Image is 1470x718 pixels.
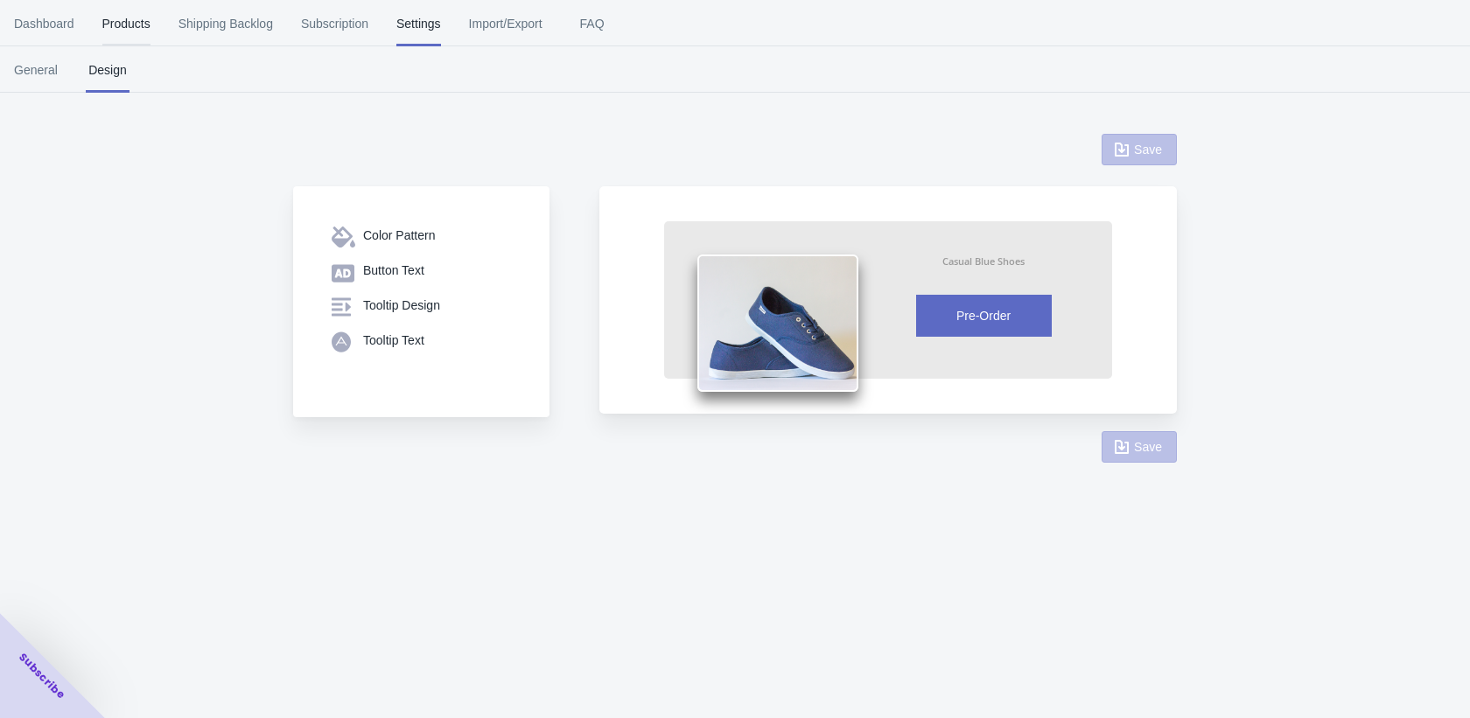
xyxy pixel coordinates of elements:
span: Shipping Backlog [178,1,273,46]
span: Dashboard [14,1,74,46]
button: Color Pattern [318,218,525,253]
span: Design [86,47,129,93]
div: Color Pattern [363,227,511,244]
button: Pre-Order [916,295,1052,337]
span: Subscribe [16,650,68,702]
div: Casual Blue Shoes [942,254,1025,268]
span: Settings [396,1,441,46]
span: Products [102,1,150,46]
div: Tooltip Text [363,331,511,349]
button: Button Text [318,253,525,288]
div: Button Text [363,261,511,279]
span: Import/Export [469,1,542,46]
button: Tooltip Design [318,288,525,323]
img: shoes.png [697,254,858,392]
span: Subscription [301,1,368,46]
span: FAQ [570,1,614,46]
button: Tooltip Text [318,323,525,358]
div: Tooltip Design [363,296,511,314]
span: General [14,47,58,93]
